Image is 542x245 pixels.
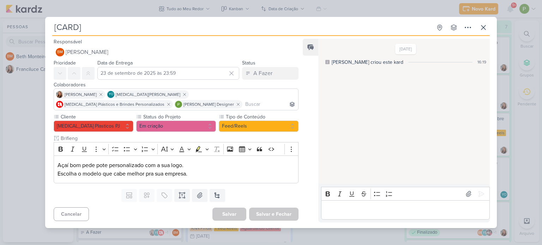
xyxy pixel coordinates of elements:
input: Kard Sem Título [52,21,432,34]
span: [PERSON_NAME] Designer [183,101,234,108]
div: Editor toolbar [321,187,490,201]
label: Cliente [60,113,133,121]
div: Editor editing area: main [54,155,299,183]
div: Colaboradores [54,81,299,88]
label: Data de Entrega [97,60,133,66]
label: Status do Projeto [143,113,216,121]
img: Franciluce Carvalho [56,91,63,98]
span: [PERSON_NAME] [66,48,108,56]
input: Select a date [97,67,239,80]
label: Prioridade [54,60,76,66]
label: Responsável [54,39,82,45]
p: Escolha o modelo que cabe melhor pra sua empresa. [58,170,295,178]
div: 16:19 [477,59,486,65]
button: Cancelar [54,207,89,221]
label: Tipo de Conteúdo [225,113,299,121]
div: [PERSON_NAME] criou este kard [332,59,403,66]
div: Editor toolbar [54,142,299,156]
button: [MEDICAL_DATA] Plasticos PJ [54,121,133,132]
img: Allegra Plásticos e Brindes Personalizados [56,101,63,108]
img: Paloma Paixão Designer [175,101,182,108]
span: [PERSON_NAME] [65,91,97,98]
button: BM [PERSON_NAME] [54,46,299,59]
button: Em criação [136,121,216,132]
button: A Fazer [242,67,299,80]
span: [MEDICAL_DATA] Plásticos e Brindes Personalizados [65,101,164,108]
input: Texto sem título [59,135,299,142]
input: Buscar [244,100,297,109]
p: YO [109,93,113,96]
div: A Fazer [253,69,272,78]
label: Status [242,60,255,66]
span: [MEDICAL_DATA][PERSON_NAME] [116,91,180,98]
div: Beth Monteiro [56,48,64,56]
p: Açaí bom pede pote personalizado com a sua logo. [58,161,295,170]
p: BM [57,50,63,54]
div: Editor editing area: main [321,200,490,220]
div: Yasmin Oliveira [107,91,114,98]
button: Feed/Reels [219,121,299,132]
